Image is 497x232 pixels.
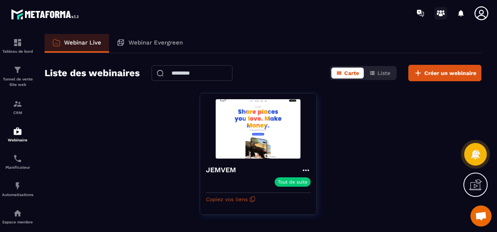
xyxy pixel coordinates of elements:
[424,69,476,77] span: Créer un webinaire
[13,38,22,47] img: formation
[45,65,140,81] h2: Liste des webinaires
[331,68,364,79] button: Carte
[45,34,109,53] a: Webinar Live
[2,59,33,93] a: formationformationTunnel de vente Site web
[2,77,33,87] p: Tunnel de vente Site web
[2,138,33,142] p: Webinaire
[64,39,101,46] p: Webinar Live
[377,70,390,76] span: Liste
[2,148,33,175] a: schedulerschedulerPlanificateur
[278,179,307,185] p: Tout de suite
[13,99,22,109] img: formation
[2,93,33,121] a: formationformationCRM
[13,209,22,218] img: automations
[2,32,33,59] a: formationformationTableau de bord
[408,65,481,81] button: Créer un webinaire
[470,205,492,227] div: Ouvrir le chat
[2,121,33,148] a: automationsautomationsWebinaire
[2,175,33,203] a: automationsautomationsAutomatisations
[2,220,33,224] p: Espace membre
[2,203,33,230] a: automationsautomationsEspace membre
[206,99,311,159] img: webinar-background
[2,49,33,54] p: Tableau de bord
[206,193,256,205] button: Copiez vos liens
[206,164,240,175] h4: JEMVEM
[365,68,395,79] button: Liste
[13,181,22,191] img: automations
[13,154,22,163] img: scheduler
[344,70,359,76] span: Carte
[2,193,33,197] p: Automatisations
[13,65,22,75] img: formation
[2,165,33,170] p: Planificateur
[13,127,22,136] img: automations
[11,7,81,21] img: logo
[129,39,183,46] p: Webinar Evergreen
[2,111,33,115] p: CRM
